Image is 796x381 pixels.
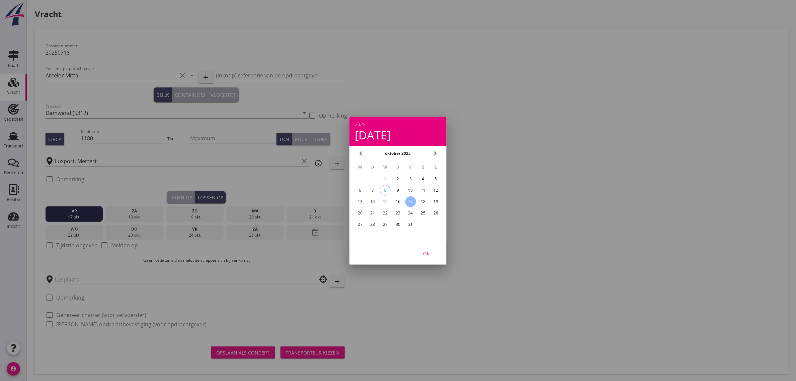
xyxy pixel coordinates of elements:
button: 16 [393,196,403,207]
th: V [405,162,417,173]
th: W [379,162,391,173]
div: [DATE] [355,129,441,141]
i: chevron_right [431,149,439,157]
button: 10 [405,185,416,196]
button: 20 [355,208,366,218]
button: 25 [418,208,428,218]
div: 8 [380,185,390,195]
button: OK [412,247,441,259]
button: 7 [368,185,378,196]
button: 18 [418,196,428,207]
button: 12 [430,185,441,196]
button: 5 [430,174,441,184]
button: 2 [393,174,403,184]
button: 23 [393,208,403,218]
button: 19 [430,196,441,207]
th: D [392,162,404,173]
button: 28 [368,219,378,230]
button: 3 [405,174,416,184]
button: 31 [405,219,416,230]
button: oktober 2025 [383,148,413,158]
button: 15 [380,196,391,207]
button: 8 [380,185,391,196]
button: 21 [368,208,378,218]
button: 4 [418,174,428,184]
button: 27 [355,219,366,230]
div: OK [417,250,436,257]
div: 2025 [355,122,441,127]
th: M [354,162,366,173]
button: 24 [405,208,416,218]
button: 22 [380,208,391,218]
button: 17 [405,196,416,207]
button: 26 [430,208,441,218]
button: 13 [355,196,366,207]
button: 14 [368,196,378,207]
button: 29 [380,219,391,230]
th: Z [417,162,429,173]
button: 11 [418,185,428,196]
th: Z [430,162,442,173]
th: D [367,162,379,173]
button: 30 [393,219,403,230]
button: 6 [355,185,366,196]
button: 1 [380,174,391,184]
i: chevron_left [357,149,365,157]
button: 9 [393,185,403,196]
